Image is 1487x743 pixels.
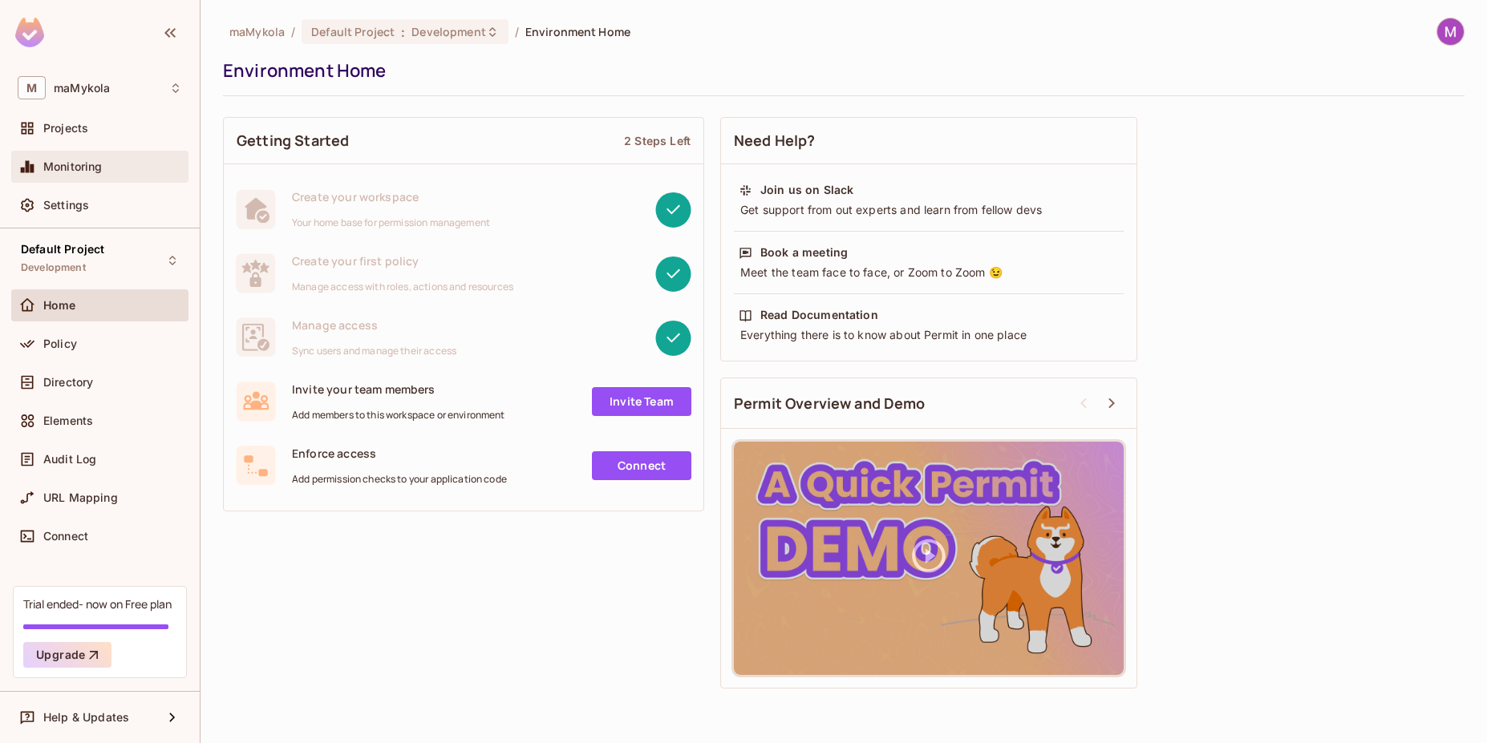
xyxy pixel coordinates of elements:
[624,133,691,148] div: 2 Steps Left
[311,24,395,39] span: Default Project
[43,491,118,504] span: URL Mapping
[592,387,691,416] a: Invite Team
[1437,18,1464,45] img: Mykola Martynov
[21,261,86,274] span: Development
[292,253,513,269] span: Create your first policy
[592,451,691,480] a: Connect
[760,182,853,198] div: Join us on Slack
[43,376,93,389] span: Directory
[43,299,76,312] span: Home
[292,216,490,229] span: Your home base for permission management
[292,281,513,293] span: Manage access with roles, actions and resources
[237,131,349,151] span: Getting Started
[23,642,111,668] button: Upgrade
[292,473,507,486] span: Add permission checks to your application code
[43,711,129,724] span: Help & Updates
[223,59,1457,83] div: Environment Home
[43,530,88,543] span: Connect
[15,18,44,47] img: SReyMgAAAABJRU5ErkJggg==
[43,453,96,466] span: Audit Log
[43,122,88,135] span: Projects
[411,24,485,39] span: Development
[43,337,77,350] span: Policy
[21,243,104,256] span: Default Project
[760,307,878,323] div: Read Documentation
[292,382,505,397] span: Invite your team members
[23,596,172,612] div: Trial ended- now on Free plan
[54,82,110,95] span: Workspace: maMykola
[292,317,456,333] span: Manage access
[739,202,1119,218] div: Get support from out experts and learn from fellow devs
[229,24,285,39] span: the active workspace
[400,26,406,38] span: :
[43,199,89,212] span: Settings
[292,409,505,422] span: Add members to this workspace or environment
[739,327,1119,343] div: Everything there is to know about Permit in one place
[525,24,630,39] span: Environment Home
[734,131,816,151] span: Need Help?
[292,446,507,461] span: Enforce access
[515,24,519,39] li: /
[18,76,46,99] span: M
[43,414,93,427] span: Elements
[291,24,295,39] li: /
[739,264,1119,281] div: Meet the team face to face, or Zoom to Zoom 😉
[734,394,926,414] span: Permit Overview and Demo
[760,244,848,260] div: Book a meeting
[292,345,456,357] span: Sync users and manage their access
[292,189,490,204] span: Create your workspace
[43,160,103,173] span: Monitoring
